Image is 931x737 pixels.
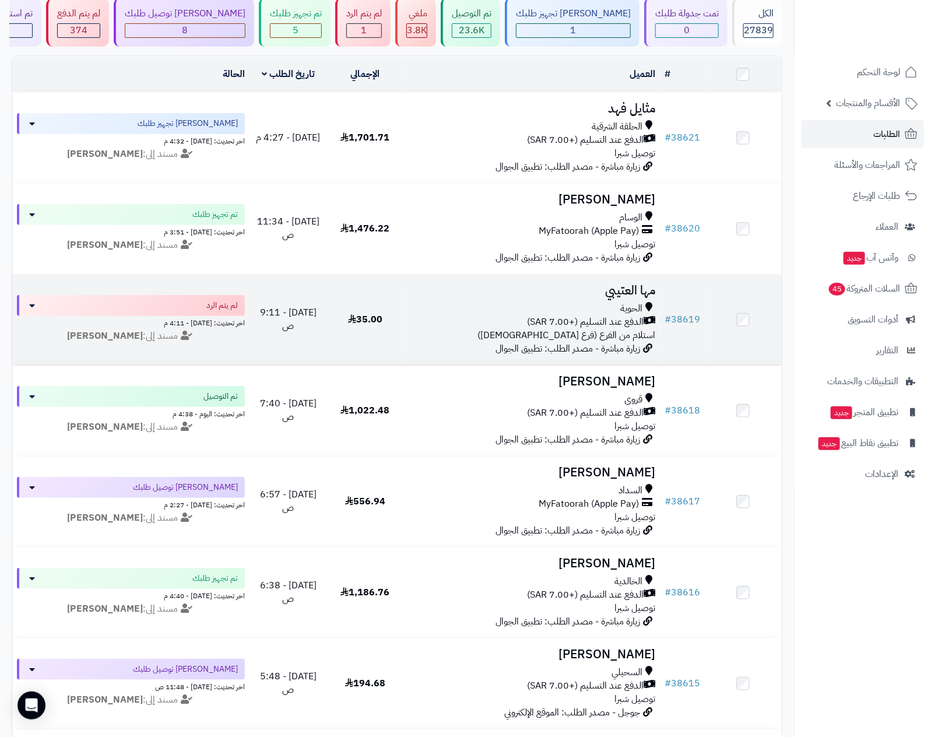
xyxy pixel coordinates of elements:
[802,367,924,395] a: التطبيقات والخدمات
[203,391,238,402] span: تم التوصيل
[408,284,655,297] h3: مها العتيبي
[802,244,924,272] a: وآتس آبجديد
[818,437,840,450] span: جديد
[802,213,924,241] a: العملاء
[70,23,87,37] span: 374
[614,510,655,524] span: توصيل شبرا
[844,252,865,265] span: جديد
[802,336,924,364] a: التقارير
[527,588,644,602] span: الدفع عند التسليم (+7.00 SAR)
[270,24,321,37] div: 5
[624,393,642,406] span: قروى
[452,24,491,37] div: 23605
[8,602,254,616] div: مسند إلى:
[17,692,45,720] div: Open Intercom Messenger
[665,585,700,599] a: #38616
[571,23,577,37] span: 1
[842,250,898,266] span: وآتس آب
[665,403,671,417] span: #
[256,131,320,145] span: [DATE] - 4:27 م
[408,648,655,661] h3: [PERSON_NAME]
[619,211,642,224] span: الوسام
[827,373,898,389] span: التطبيقات والخدمات
[17,316,245,328] div: اخر تحديث: [DATE] - 4:11 م
[260,396,317,424] span: [DATE] - 7:40 ص
[831,406,852,419] span: جديد
[67,147,143,161] strong: [PERSON_NAME]
[260,578,317,606] span: [DATE] - 6:38 ص
[834,157,900,173] span: المراجعات والأسئلة
[17,134,245,146] div: اخر تحديث: [DATE] - 4:32 م
[17,225,245,237] div: اخر تحديث: [DATE] - 3:51 م
[802,460,924,488] a: الإعدادات
[517,24,630,37] div: 1
[408,557,655,570] h3: [PERSON_NAME]
[630,67,655,81] a: العميل
[620,302,642,315] span: الحوية
[802,429,924,457] a: تطبيق نقاط البيعجديد
[192,573,238,584] span: تم تجهيز طلبك
[592,120,642,134] span: الحلقة الشرقية
[527,679,644,693] span: الدفع عند التسليم (+7.00 SAR)
[8,329,254,343] div: مسند إلى:
[58,24,100,37] div: 374
[407,23,427,37] span: 3.8K
[656,24,718,37] div: 0
[348,313,382,327] span: 35.00
[496,251,640,265] span: زيارة مباشرة - مصدر الطلب: تطبيق الجوال
[614,237,655,251] span: توصيل شبرا
[408,102,655,115] h3: مثايل فهد
[614,419,655,433] span: توصيل شبرا
[614,601,655,615] span: توصيل شبرا
[665,222,700,236] a: #38620
[496,615,640,629] span: زيارة مباشرة - مصدر الطلب: تطبيق الجوال
[848,311,898,328] span: أدوات التسويق
[665,222,671,236] span: #
[665,676,700,690] a: #38615
[452,7,491,20] div: تم التوصيل
[865,466,898,482] span: الإعدادات
[496,433,640,447] span: زيارة مباشرة - مصدر الطلب: تطبيق الجوال
[262,67,315,81] a: تاريخ الطلب
[665,494,700,508] a: #38617
[876,342,898,359] span: التقارير
[857,64,900,80] span: لوحة التحكم
[8,420,254,434] div: مسند إلى:
[17,407,245,419] div: اخر تحديث: اليوم - 4:38 م
[17,498,245,510] div: اخر تحديث: [DATE] - 2:27 م
[192,209,238,220] span: تم تجهيز طلبك
[665,131,700,145] a: #38621
[665,585,671,599] span: #
[665,131,671,145] span: #
[817,435,898,451] span: تطبيق نقاط البيع
[829,283,845,296] span: 45
[67,329,143,343] strong: [PERSON_NAME]
[619,484,642,497] span: السداد
[270,7,322,20] div: تم تجهيز طلبك
[802,182,924,210] a: طلبات الإرجاع
[125,7,245,20] div: [PERSON_NAME] توصيل طلبك
[340,131,389,145] span: 1,701.71
[350,67,380,81] a: الإجمالي
[665,313,700,327] a: #38619
[67,238,143,252] strong: [PERSON_NAME]
[407,24,427,37] div: 3845
[802,58,924,86] a: لوحة التحكم
[614,575,642,588] span: الخالدية
[527,315,644,329] span: الدفع عند التسليم (+7.00 SAR)
[684,23,690,37] span: 0
[340,585,389,599] span: 1,186.76
[496,524,640,538] span: زيارة مباشرة - مصدر الطلب: تطبيق الجوال
[57,7,100,20] div: لم يتم الدفع
[496,342,640,356] span: زيارة مباشرة - مصدر الطلب: تطبيق الجوال
[665,313,671,327] span: #
[539,497,639,511] span: MyFatoorah (Apple Pay)
[340,403,389,417] span: 1,022.48
[802,398,924,426] a: تطبيق المتجرجديد
[873,126,900,142] span: الطلبات
[223,67,245,81] a: الحالة
[836,95,900,111] span: الأقسام والمنتجات
[8,148,254,161] div: مسند إلى:
[744,23,773,37] span: 27839
[853,188,900,204] span: طلبات الإرجاع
